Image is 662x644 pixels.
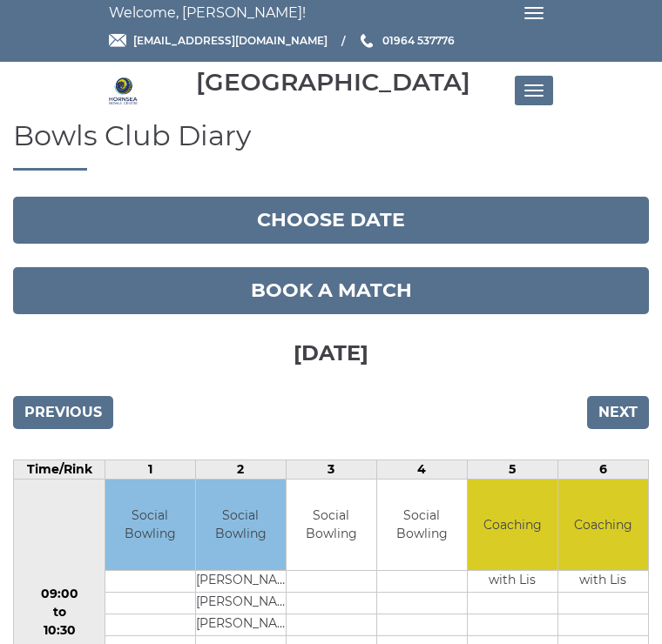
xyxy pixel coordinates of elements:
button: Toggle navigation [515,76,553,105]
button: Choose date [13,197,649,244]
td: Social Bowling [196,480,286,571]
td: Social Bowling [377,480,467,571]
a: Book a match [13,267,649,314]
td: 2 [195,460,286,479]
h1: Bowls Club Diary [13,120,649,171]
td: [PERSON_NAME] [196,614,286,636]
img: Email [109,34,126,47]
td: Social Bowling [105,480,195,571]
td: with Lis [558,571,648,593]
td: [PERSON_NAME] [196,571,286,593]
span: 01964 537776 [382,34,455,47]
a: Phone us 01964 537776 [358,32,455,49]
td: Coaching [468,480,557,571]
td: 4 [376,460,467,479]
a: Email [EMAIL_ADDRESS][DOMAIN_NAME] [109,32,328,49]
input: Previous [13,396,113,429]
td: 6 [557,460,648,479]
h3: [DATE] [13,314,649,387]
td: [PERSON_NAME] [196,593,286,614]
img: Phone us [361,34,373,48]
td: Social Bowling [287,480,376,571]
td: with Lis [468,571,557,593]
td: Coaching [558,480,648,571]
td: Time/Rink [14,460,105,479]
span: [EMAIL_ADDRESS][DOMAIN_NAME] [133,34,328,47]
td: 3 [286,460,376,479]
input: Next [587,396,649,429]
td: 1 [105,460,196,479]
td: 5 [467,460,557,479]
img: Hornsea Bowls Centre [109,77,138,105]
div: [GEOGRAPHIC_DATA] [196,69,470,96]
